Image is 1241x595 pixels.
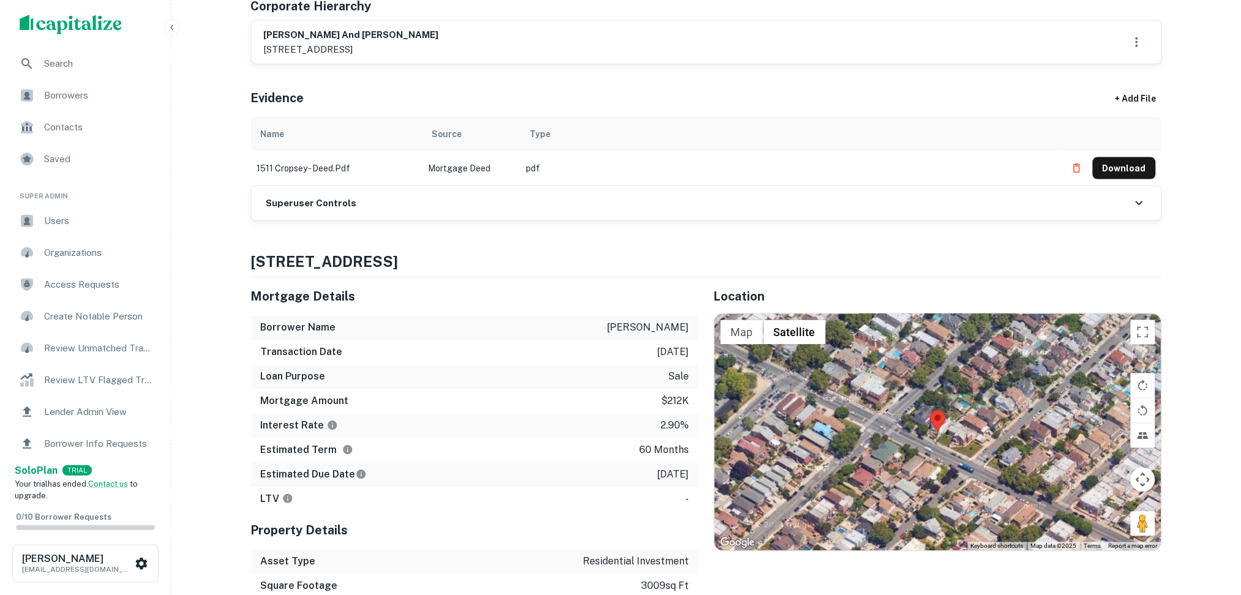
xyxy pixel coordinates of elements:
span: Borrower Info Requests [44,436,154,451]
h6: Estimated Term [261,443,353,458]
li: Super Admin [10,176,161,206]
svg: LTVs displayed on the website are for informational purposes only and may be reported incorrectly... [282,493,293,504]
td: 1511 cropsey - deed.pdf [251,151,422,185]
p: 2.90% [661,419,689,433]
button: Delete file [1066,159,1088,178]
span: 0 / 10 Borrower Requests [16,512,111,522]
a: Open this area in Google Maps (opens a new window) [718,535,758,551]
a: Review Unmatched Transactions [10,334,161,363]
h6: Superuser Controls [266,196,357,211]
p: [DATE] [658,468,689,482]
p: [EMAIL_ADDRESS][DOMAIN_NAME] [22,564,132,575]
h6: Borrower Name [261,321,336,335]
a: Contact us [88,479,128,488]
span: Map data ©2025 [1031,543,1077,550]
p: - [686,492,689,507]
a: SoloPlan [15,463,58,478]
h6: Transaction Date [261,345,343,360]
a: Review LTV Flagged Transactions [10,365,161,395]
a: Organizations [10,238,161,268]
h6: Mortgage Amount [261,394,349,409]
button: Tilt map [1131,424,1155,448]
div: Source [432,127,462,141]
p: $212k [662,394,689,409]
img: capitalize-logo.png [20,15,122,34]
div: TRIAL [62,465,92,476]
svg: Term is based on a standard schedule for this type of loan. [342,444,353,455]
a: Borrower Info Requests [10,429,161,458]
h6: Loan Purpose [261,370,326,384]
span: Saved [44,152,154,167]
span: Review LTV Flagged Transactions [44,373,154,387]
p: residential investment [583,555,689,569]
td: pdf [520,151,1060,185]
a: Saved [10,144,161,174]
span: Users [44,214,154,228]
button: Show satellite imagery [763,320,826,345]
button: [PERSON_NAME][EMAIL_ADDRESS][DOMAIN_NAME] [12,545,159,583]
svg: Estimate is based on a standard schedule for this type of loan. [356,469,367,480]
span: Organizations [44,245,154,260]
a: Create Notable Person [10,302,161,331]
h5: Property Details [251,522,699,540]
span: Your trial has ended. to upgrade. [15,479,138,501]
span: Create Notable Person [44,309,154,324]
th: Source [422,117,520,151]
a: Access Requests [10,270,161,299]
button: Keyboard shortcuts [971,542,1024,551]
p: [PERSON_NAME] [607,321,689,335]
button: Download [1093,157,1156,179]
button: Show street map [721,320,763,345]
h6: Asset Type [261,555,316,569]
td: Mortgage Deed [422,151,520,185]
a: Lender Admin View [10,397,161,427]
span: Borrowers [44,88,154,103]
div: scrollable content [251,117,1162,185]
h6: [PERSON_NAME] and [PERSON_NAME] [264,28,439,42]
th: Type [520,117,1060,151]
span: Contacts [44,120,154,135]
svg: The interest rates displayed on the website are for informational purposes only and may be report... [327,420,338,431]
p: 3009 sq ft [642,579,689,594]
iframe: Chat Widget [1180,497,1241,556]
button: Drag Pegman onto the map to open Street View [1131,512,1155,536]
a: Users [10,206,161,236]
span: Review Unmatched Transactions [44,341,154,356]
a: Borrowers [10,81,161,110]
a: Contacts [10,113,161,142]
h4: [STREET_ADDRESS] [251,250,1162,272]
img: Google [718,535,758,551]
a: Search [10,49,161,78]
div: Name [261,127,285,141]
strong: Solo Plan [15,465,58,476]
button: Toggle fullscreen view [1131,320,1155,345]
span: Access Requests [44,277,154,292]
p: sale [669,370,689,384]
button: Rotate map clockwise [1131,373,1155,398]
h5: Evidence [251,89,304,107]
div: Type [530,127,551,141]
div: + Add File [1093,88,1179,110]
h6: [PERSON_NAME] [22,554,132,564]
button: Rotate map counterclockwise [1131,399,1155,423]
a: Terms (opens in new tab) [1084,543,1101,550]
p: [DATE] [658,345,689,360]
span: Lender Admin View [44,405,154,419]
span: Search [44,56,154,71]
p: 60 months [640,443,689,458]
p: [STREET_ADDRESS] [264,42,439,57]
h6: LTV [261,492,293,507]
h6: Interest Rate [261,419,338,433]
